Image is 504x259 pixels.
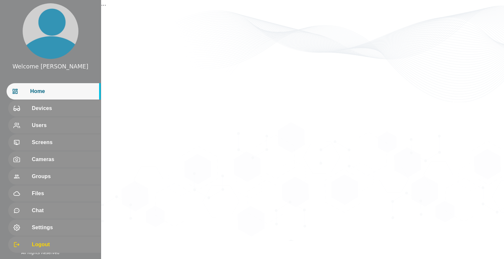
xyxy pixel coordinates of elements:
span: Settings [32,224,95,231]
span: Chat [32,207,95,214]
div: Cameras [8,151,101,168]
div: Settings [8,219,101,236]
span: Devices [32,104,95,112]
span: Users [32,121,95,129]
div: Files [8,185,101,202]
div: Screens [8,134,101,151]
div: Groups [8,168,101,185]
div: Welcome [PERSON_NAME] [12,62,88,71]
div: Users [8,117,101,134]
div: Logout [8,236,101,253]
div: Home [7,83,101,100]
img: profile.png [23,3,78,59]
span: Logout [32,241,95,249]
span: Groups [32,173,95,180]
div: Chat [8,202,101,219]
span: Files [32,190,95,197]
span: Home [30,87,95,95]
span: Cameras [32,156,95,163]
div: Devices [8,100,101,117]
span: Screens [32,139,95,146]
